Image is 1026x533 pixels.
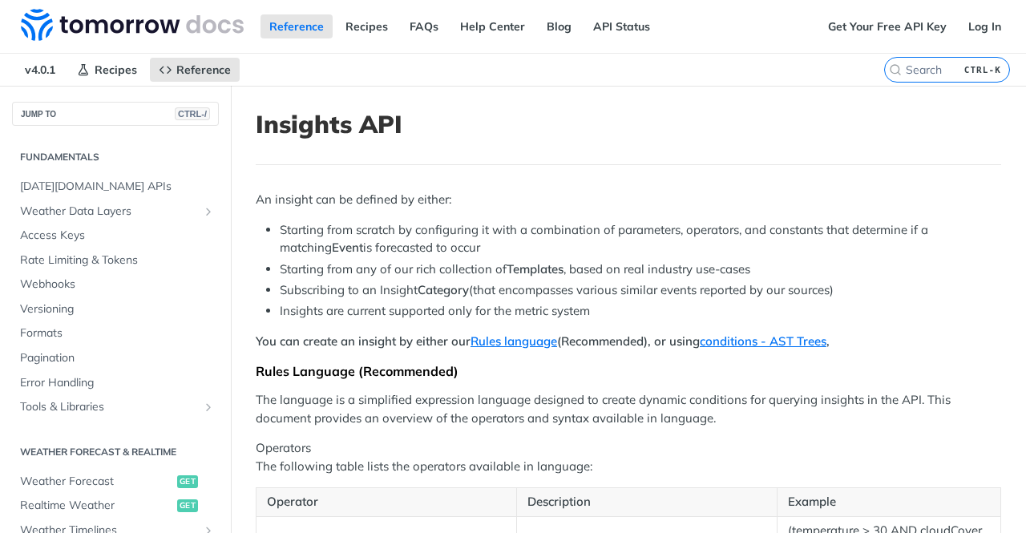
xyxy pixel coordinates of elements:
a: API Status [584,14,659,38]
button: Show subpages for Weather Data Layers [202,205,215,218]
a: Rate Limiting & Tokens [12,248,219,273]
span: Weather Forecast [20,474,173,490]
div: Rules Language (Recommended) [256,363,1001,379]
span: Recipes [95,63,137,77]
p: The language is a simplified expression language designed to create dynamic conditions for queryi... [256,391,1001,427]
h1: Insights API [256,110,1001,139]
li: Subscribing to an Insight (that encompasses various similar events reported by our sources) [280,281,1001,300]
th: Operator [256,488,517,517]
h2: Fundamentals [12,150,219,164]
span: Webhooks [20,277,215,293]
span: Reference [176,63,231,77]
strong: Templates [507,261,563,277]
a: Log In [959,14,1010,38]
a: Reference [261,14,333,38]
span: Formats [20,325,215,341]
span: CTRL-/ [175,107,210,120]
a: Recipes [68,58,146,82]
span: Error Handling [20,375,215,391]
th: Example [778,488,1001,517]
li: Starting from any of our rich collection of , based on real industry use-cases [280,260,1001,279]
a: Formats [12,321,219,345]
a: FAQs [401,14,447,38]
a: Pagination [12,346,219,370]
a: Rules language [471,333,557,349]
a: [DATE][DOMAIN_NAME] APIs [12,175,219,199]
a: Weather Data LayersShow subpages for Weather Data Layers [12,200,219,224]
span: Realtime Weather [20,498,173,514]
span: Versioning [20,301,215,317]
img: Tomorrow.io Weather API Docs [21,9,244,41]
a: Blog [538,14,580,38]
a: Error Handling [12,371,219,395]
p: Operators The following table lists the operators available in language: [256,439,1001,475]
span: get [177,499,198,512]
strong: Event [332,240,363,255]
button: Show subpages for Tools & Libraries [202,401,215,414]
a: Get Your Free API Key [819,14,955,38]
h2: Weather Forecast & realtime [12,445,219,459]
strong: Category [418,282,469,297]
li: Starting from scratch by configuring it with a combination of parameters, operators, and constant... [280,221,1001,257]
li: Insights are current supported only for the metric system [280,302,1001,321]
span: Rate Limiting & Tokens [20,252,215,269]
kbd: CTRL-K [960,62,1005,78]
span: Tools & Libraries [20,399,198,415]
th: Description [517,488,778,517]
a: Recipes [337,14,397,38]
strong: You can create an insight by either our (Recommended), or using , [256,333,830,349]
span: Weather Data Layers [20,204,198,220]
span: Pagination [20,350,215,366]
span: get [177,475,198,488]
a: conditions - AST Trees [700,333,826,349]
a: Webhooks [12,273,219,297]
span: v4.0.1 [16,58,64,82]
a: Realtime Weatherget [12,494,219,518]
svg: Search [889,63,902,76]
span: Access Keys [20,228,215,244]
a: Help Center [451,14,534,38]
a: Tools & LibrariesShow subpages for Tools & Libraries [12,395,219,419]
button: JUMP TOCTRL-/ [12,102,219,126]
p: An insight can be defined by either: [256,191,1001,209]
a: Reference [150,58,240,82]
a: Versioning [12,297,219,321]
a: Access Keys [12,224,219,248]
a: Weather Forecastget [12,470,219,494]
span: [DATE][DOMAIN_NAME] APIs [20,179,215,195]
